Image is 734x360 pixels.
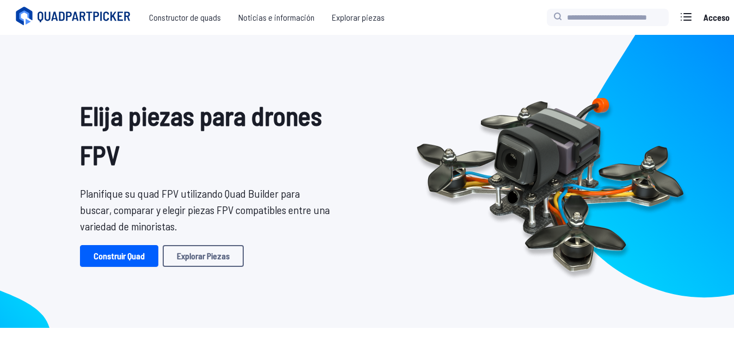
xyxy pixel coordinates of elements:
a: Construir Quad [80,245,158,267]
font: Explorar piezas [332,12,385,22]
font: Elija piezas para drones FPV [80,100,322,170]
font: Noticias e información [238,12,314,22]
font: Acceso [704,12,730,22]
font: Construir Quad [94,251,145,261]
font: Explorar piezas [177,251,230,261]
a: Noticias e información [230,7,323,28]
font: Planifique su quad FPV utilizando Quad Builder para buscar, comparar y elegir piezas FPV compatib... [80,187,330,233]
a: Explorar piezas [163,245,244,267]
a: Acceso [704,7,730,28]
a: Constructor de quads [140,7,230,28]
img: Cuadricóptero [393,72,707,290]
a: Explorar piezas [323,7,393,28]
font: Constructor de quads [149,12,221,22]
